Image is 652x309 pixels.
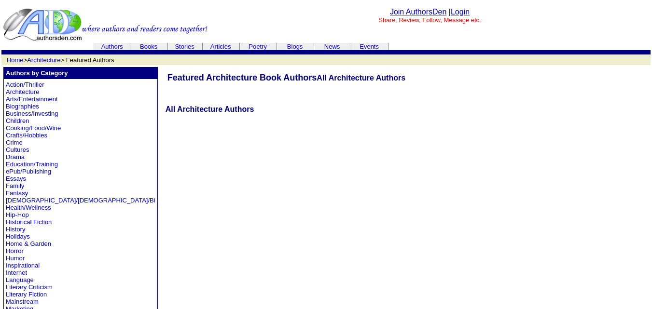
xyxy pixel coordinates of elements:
[202,46,203,47] img: cleardot.gif
[239,46,240,47] img: cleardot.gif
[6,117,29,124] a: Children
[6,161,58,168] a: Education/Training
[6,298,39,305] a: Mainstream
[166,105,254,113] font: All Architecture Authors
[317,74,405,82] font: All Architecture Authors
[6,204,51,211] a: Health/Wellness
[6,175,26,182] a: Essays
[6,69,68,77] b: Authors by Category
[94,46,95,47] img: cleardot.gif
[6,132,47,139] a: Crafts/Hobbies
[6,139,23,146] a: Crime
[351,46,352,47] img: cleardot.gif
[6,197,155,204] a: [DEMOGRAPHIC_DATA]/[DEMOGRAPHIC_DATA]/Bi
[6,189,28,197] a: Fantasy
[167,73,317,82] font: Featured Architecture Book Authors
[314,46,315,47] img: cleardot.gif
[449,8,470,16] font: |
[6,276,34,283] a: Language
[6,283,53,291] a: Literary Criticism
[287,43,303,50] a: Blogs
[6,233,30,240] a: Holidays
[6,226,25,233] a: History
[6,240,51,247] a: Home & Garden
[6,81,44,88] a: Action/Thriller
[6,218,52,226] a: Historical Fiction
[7,56,114,64] font: > > Featured Authors
[6,291,47,298] a: Literary Fiction
[277,46,277,47] img: cleardot.gif
[166,104,254,114] a: All Architecture Authors
[6,153,25,161] a: Drama
[451,8,470,16] a: Login
[101,43,123,50] a: Authors
[6,269,27,276] a: Internet
[6,168,51,175] a: ePub/Publishing
[6,88,39,95] a: Architecture
[6,255,25,262] a: Humor
[140,43,157,50] a: Books
[378,16,481,24] font: Share, Review, Follow, Message etc.
[6,110,58,117] a: Business/Investing
[6,146,29,153] a: Cultures
[6,211,29,218] a: Hip-Hop
[6,182,24,189] a: Family
[390,8,446,16] a: Join AuthorsDen
[360,43,379,50] a: Events
[27,56,60,64] a: Architecture
[93,46,94,47] img: cleardot.gif
[249,43,267,50] a: Poetry
[6,262,40,269] a: Inspirational
[6,124,61,132] a: Cooking/Food/Wine
[6,103,39,110] a: Biographies
[317,73,405,82] a: All Architecture Authors
[6,95,58,103] a: Arts/Entertainment
[6,247,24,255] a: Horror
[167,46,168,47] img: cleardot.gif
[7,56,24,64] a: Home
[210,43,231,50] a: Articles
[3,8,208,41] img: header_logo2.gif
[324,43,340,50] a: News
[175,43,194,50] a: Stories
